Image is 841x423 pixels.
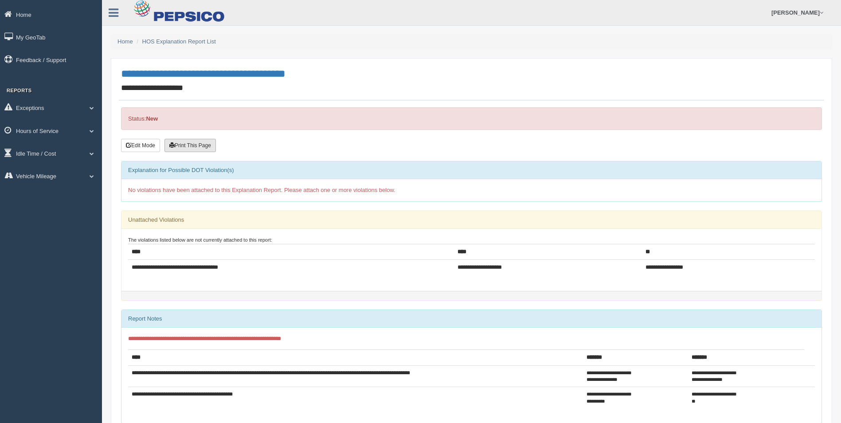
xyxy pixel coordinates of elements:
[121,310,821,328] div: Report Notes
[128,237,272,243] small: The violations listed below are not currently attached to this report:
[121,107,822,130] div: Status:
[128,187,395,193] span: No violations have been attached to this Explanation Report. Please attach one or more violations...
[121,211,821,229] div: Unattached Violations
[121,139,160,152] button: Edit Mode
[121,161,821,179] div: Explanation for Possible DOT Violation(s)
[146,115,158,122] strong: New
[164,139,216,152] button: Print This Page
[117,38,133,45] a: Home
[142,38,216,45] a: HOS Explanation Report List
